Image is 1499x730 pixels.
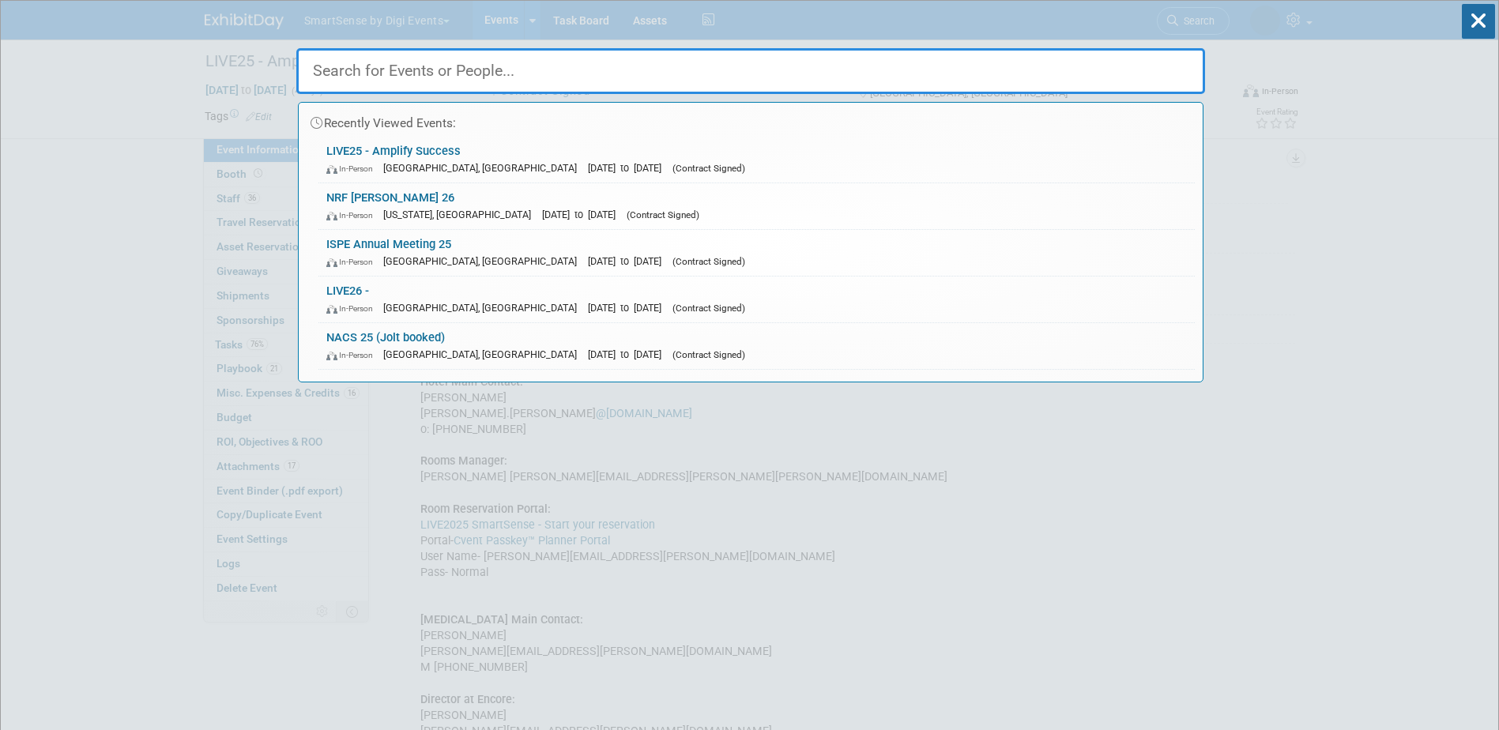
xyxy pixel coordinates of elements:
a: NACS 25 (Jolt booked) In-Person [GEOGRAPHIC_DATA], [GEOGRAPHIC_DATA] [DATE] to [DATE] (Contract S... [318,323,1195,369]
span: In-Person [326,210,380,220]
span: (Contract Signed) [672,303,745,314]
span: [DATE] to [DATE] [542,209,623,220]
a: LIVE26 - In-Person [GEOGRAPHIC_DATA], [GEOGRAPHIC_DATA] [DATE] to [DATE] (Contract Signed) [318,277,1195,322]
span: [GEOGRAPHIC_DATA], [GEOGRAPHIC_DATA] [383,348,585,360]
span: In-Person [326,303,380,314]
span: (Contract Signed) [672,349,745,360]
span: [US_STATE], [GEOGRAPHIC_DATA] [383,209,539,220]
input: Search for Events or People... [296,48,1205,94]
a: ISPE Annual Meeting 25 In-Person [GEOGRAPHIC_DATA], [GEOGRAPHIC_DATA] [DATE] to [DATE] (Contract ... [318,230,1195,276]
a: LIVE25 - Amplify Success In-Person [GEOGRAPHIC_DATA], [GEOGRAPHIC_DATA] [DATE] to [DATE] (Contrac... [318,137,1195,182]
span: [GEOGRAPHIC_DATA], [GEOGRAPHIC_DATA] [383,255,585,267]
a: NRF [PERSON_NAME] 26 In-Person [US_STATE], [GEOGRAPHIC_DATA] [DATE] to [DATE] (Contract Signed) [318,183,1195,229]
span: [DATE] to [DATE] [588,162,669,174]
span: [GEOGRAPHIC_DATA], [GEOGRAPHIC_DATA] [383,302,585,314]
div: Recently Viewed Events: [307,103,1195,137]
span: [GEOGRAPHIC_DATA], [GEOGRAPHIC_DATA] [383,162,585,174]
span: [DATE] to [DATE] [588,255,669,267]
span: In-Person [326,350,380,360]
span: In-Person [326,164,380,174]
span: [DATE] to [DATE] [588,348,669,360]
span: (Contract Signed) [672,163,745,174]
span: In-Person [326,257,380,267]
span: [DATE] to [DATE] [588,302,669,314]
span: (Contract Signed) [672,256,745,267]
span: (Contract Signed) [627,209,699,220]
